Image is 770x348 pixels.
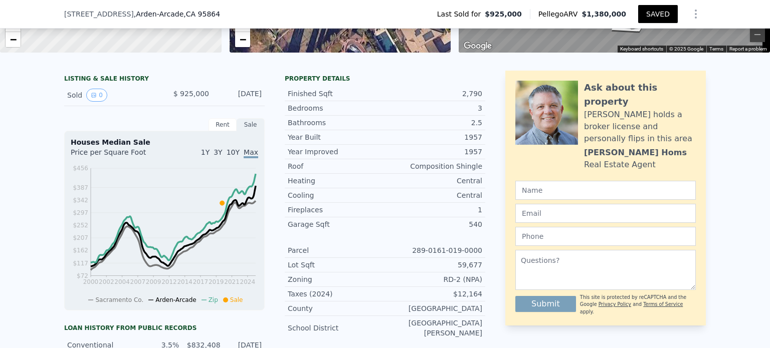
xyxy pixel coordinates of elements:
[385,89,482,99] div: 2,790
[288,176,385,186] div: Heating
[288,219,385,229] div: Garage Sqft
[385,318,482,338] div: [GEOGRAPHIC_DATA][PERSON_NAME]
[385,303,482,313] div: [GEOGRAPHIC_DATA]
[10,33,17,46] span: −
[193,278,209,285] tspan: 2017
[620,46,663,53] button: Keyboard shortcuts
[244,148,258,158] span: Max
[729,46,767,52] a: Report a problem
[580,294,696,315] div: This site is protected by reCAPTCHA and the Google and apply.
[288,260,385,270] div: Lot Sqft
[385,161,482,171] div: Composition Shingle
[584,109,696,145] div: [PERSON_NAME] holds a broker license and personally flips in this area
[584,147,687,159] div: [PERSON_NAME] Homs
[461,40,494,53] img: Google
[485,9,522,19] span: $925,000
[64,9,134,19] span: [STREET_ADDRESS]
[385,176,482,186] div: Central
[288,323,385,333] div: School District
[209,118,237,131] div: Rent
[285,75,485,83] div: Property details
[584,81,696,109] div: Ask about this property
[385,118,482,128] div: 2.5
[288,245,385,255] div: Parcel
[86,89,107,102] button: View historical data
[201,148,210,156] span: 1Y
[538,9,582,19] span: Pellego ARV
[71,147,164,163] div: Price per Square Foot
[130,278,146,285] tspan: 2007
[288,103,385,113] div: Bedrooms
[73,222,88,229] tspan: $252
[71,137,258,147] div: Houses Median Sale
[177,278,192,285] tspan: 2014
[235,32,250,47] a: Zoom out
[64,75,265,85] div: LISTING & SALE HISTORY
[288,303,385,313] div: County
[217,89,262,102] div: [DATE]
[515,181,696,200] input: Name
[239,33,246,46] span: −
[288,132,385,142] div: Year Built
[134,9,220,19] span: , Arden-Arcade
[237,118,265,131] div: Sale
[173,90,209,98] span: $ 925,000
[709,46,723,52] a: Terms
[669,46,703,52] span: © 2025 Google
[385,274,482,284] div: RD-2 (NPA)
[638,5,678,23] button: SAVED
[209,278,224,285] tspan: 2019
[288,118,385,128] div: Bathrooms
[73,209,88,216] tspan: $297
[73,165,88,172] tspan: $456
[288,161,385,171] div: Roof
[385,205,482,215] div: 1
[73,234,88,241] tspan: $207
[209,296,218,303] span: Zip
[83,278,99,285] tspan: 2000
[385,219,482,229] div: 540
[385,147,482,157] div: 1957
[643,301,683,307] a: Terms of Service
[227,148,240,156] span: 10Y
[385,132,482,142] div: 1957
[288,89,385,99] div: Finished Sqft
[288,147,385,157] div: Year Improved
[385,103,482,113] div: 3
[95,296,143,303] span: Sacramento Co.
[64,324,265,332] div: Loan history from public records
[515,296,576,312] button: Submit
[582,10,626,18] span: $1,380,000
[73,197,88,204] tspan: $342
[385,190,482,200] div: Central
[437,9,485,19] span: Last Sold for
[515,227,696,246] input: Phone
[146,278,161,285] tspan: 2009
[288,289,385,299] div: Taxes (2024)
[224,278,240,285] tspan: 2021
[155,296,196,303] span: Arden-Arcade
[288,205,385,215] div: Fireplaces
[750,27,765,42] button: Zoom out
[77,272,88,279] tspan: $72
[73,184,88,191] tspan: $387
[584,159,656,171] div: Real Estate Agent
[385,260,482,270] div: 59,677
[686,4,706,24] button: Show Options
[461,40,494,53] a: Open this area in Google Maps (opens a new window)
[161,278,177,285] tspan: 2012
[73,247,88,254] tspan: $162
[67,89,156,102] div: Sold
[599,301,631,307] a: Privacy Policy
[214,148,222,156] span: 3Y
[288,190,385,200] div: Cooling
[114,278,130,285] tspan: 2004
[6,32,21,47] a: Zoom out
[183,10,220,18] span: , CA 95864
[99,278,114,285] tspan: 2002
[515,204,696,223] input: Email
[73,260,88,267] tspan: $117
[385,245,482,255] div: 289-0161-019-0000
[230,296,243,303] span: Sale
[385,289,482,299] div: $12,164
